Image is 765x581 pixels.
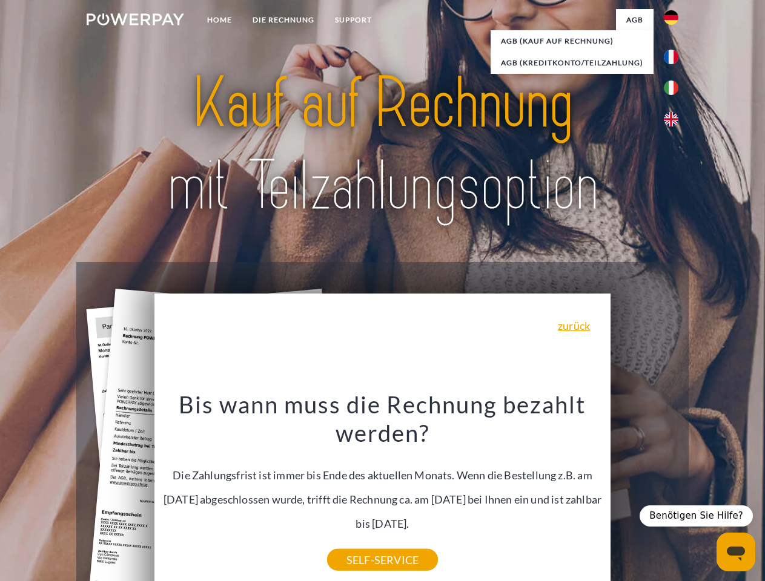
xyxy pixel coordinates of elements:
[664,50,678,64] img: fr
[491,30,654,52] a: AGB (Kauf auf Rechnung)
[664,112,678,126] img: en
[616,9,654,31] a: agb
[327,549,438,571] a: SELF-SERVICE
[664,80,678,95] img: it
[491,52,654,74] a: AGB (Kreditkonto/Teilzahlung)
[640,505,753,527] div: Benötigen Sie Hilfe?
[242,9,325,31] a: DIE RECHNUNG
[558,320,590,331] a: zurück
[116,58,649,232] img: title-powerpay_de.svg
[664,10,678,25] img: de
[717,533,755,571] iframe: Schaltfläche zum Öffnen des Messaging-Fensters; Konversation läuft
[197,9,242,31] a: Home
[87,13,184,25] img: logo-powerpay-white.svg
[162,390,604,560] div: Die Zahlungsfrist ist immer bis Ende des aktuellen Monats. Wenn die Bestellung z.B. am [DATE] abg...
[325,9,382,31] a: SUPPORT
[162,390,604,448] h3: Bis wann muss die Rechnung bezahlt werden?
